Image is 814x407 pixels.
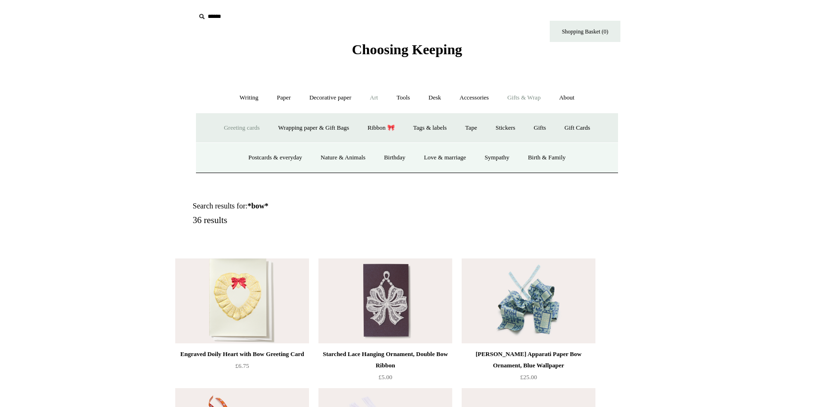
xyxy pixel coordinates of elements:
[359,116,403,141] a: Ribbon 🎀
[193,201,418,210] h1: Search results for:
[178,349,307,360] div: Engraved Doily Heart with Bow Greeting Card
[352,49,462,56] a: Choosing Keeping
[318,349,452,387] a: Starched Lace Hanging Ornament, Double Bow Ribbon £5.00
[551,85,583,110] a: About
[301,85,360,110] a: Decorative paper
[318,258,452,343] img: Starched Lace Hanging Ornament, Double Bow Ribbon
[312,145,374,170] a: Nature & Animals
[378,374,392,381] span: £5.00
[476,145,518,170] a: Sympathy
[457,116,486,141] a: Tape
[361,85,386,110] a: Art
[520,374,537,381] span: £25.00
[451,85,497,110] a: Accessories
[525,116,554,141] a: Gifts
[270,116,358,141] a: Wrapping paper & Gift Bags
[240,145,310,170] a: Postcards & everyday
[318,258,452,343] a: Starched Lace Hanging Ornament, Double Bow Ribbon Starched Lace Hanging Ornament, Double Bow Ribbon
[235,362,249,369] span: £6.75
[462,349,595,387] a: [PERSON_NAME] Apparati Paper Bow Ornament, Blue Wallpaper £25.00
[487,116,524,141] a: Stickers
[405,116,455,141] a: Tags & labels
[388,85,419,110] a: Tools
[175,258,309,343] a: Engraved Doily Heart with Bow Greeting Card Engraved Doily Heart with Bow Greeting Card
[215,116,268,141] a: Greeting cards
[193,215,418,226] h5: 36 results
[175,349,309,387] a: Engraved Doily Heart with Bow Greeting Card £6.75
[415,145,475,170] a: Love & marriage
[499,85,549,110] a: Gifts & Wrap
[556,116,599,141] a: Gift Cards
[550,21,620,42] a: Shopping Basket (0)
[231,85,267,110] a: Writing
[462,258,595,343] a: Scanlon Apparati Paper Bow Ornament, Blue Wallpaper Scanlon Apparati Paper Bow Ornament, Blue Wal...
[464,349,593,371] div: [PERSON_NAME] Apparati Paper Bow Ornament, Blue Wallpaper
[520,145,574,170] a: Birth & Family
[462,258,595,343] img: Scanlon Apparati Paper Bow Ornament, Blue Wallpaper
[321,349,450,371] div: Starched Lace Hanging Ornament, Double Bow Ribbon
[375,145,414,170] a: Birthday
[175,258,309,343] img: Engraved Doily Heart with Bow Greeting Card
[269,85,300,110] a: Paper
[352,42,462,57] span: Choosing Keeping
[420,85,450,110] a: Desk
